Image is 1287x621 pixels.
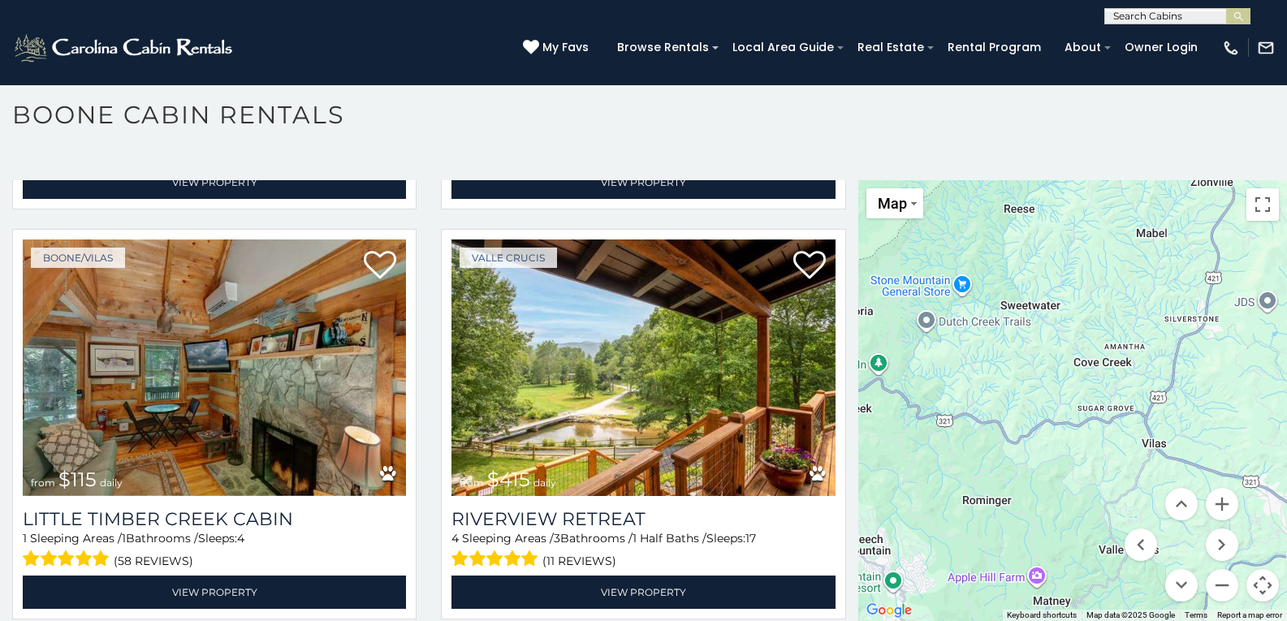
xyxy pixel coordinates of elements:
[878,195,907,212] span: Map
[793,249,826,283] a: Add to favorites
[533,477,556,489] span: daily
[1206,488,1238,520] button: Zoom in
[451,239,835,496] a: Riverview Retreat from $415 daily
[862,600,916,621] a: Open this area in Google Maps (opens a new window)
[866,188,923,218] button: Change map style
[460,248,557,268] a: Valle Crucis
[1007,610,1077,621] button: Keyboard shortcuts
[23,576,406,609] a: View Property
[23,508,406,530] a: Little Timber Creek Cabin
[451,508,835,530] a: Riverview Retreat
[31,248,125,268] a: Boone/Vilas
[1257,39,1275,57] img: mail-regular-white.png
[100,477,123,489] span: daily
[849,35,932,60] a: Real Estate
[1206,528,1238,561] button: Move right
[1222,39,1240,57] img: phone-regular-white.png
[542,39,589,56] span: My Favs
[609,35,717,60] a: Browse Rentals
[58,468,97,491] span: $115
[1206,569,1238,602] button: Zoom out
[542,550,616,571] span: (11 reviews)
[451,166,835,199] a: View Property
[745,531,756,546] span: 17
[554,531,560,546] span: 3
[364,249,396,283] a: Add to favorites
[451,576,835,609] a: View Property
[460,477,484,489] span: from
[1125,528,1157,561] button: Move left
[724,35,842,60] a: Local Area Guide
[1165,569,1198,602] button: Move down
[862,600,916,621] img: Google
[1185,610,1207,619] a: Terms
[1246,188,1279,221] button: Toggle fullscreen view
[633,531,706,546] span: 1 Half Baths /
[23,531,27,546] span: 1
[237,531,244,546] span: 4
[1246,569,1279,602] button: Map camera controls
[114,550,193,571] span: (58 reviews)
[23,239,406,496] a: Little Timber Creek Cabin from $115 daily
[1116,35,1206,60] a: Owner Login
[1086,610,1175,619] span: Map data ©2025 Google
[1056,35,1109,60] a: About
[451,530,835,571] div: Sleeping Areas / Bathrooms / Sleeps:
[23,166,406,199] a: View Property
[487,468,530,491] span: $415
[12,32,237,64] img: White-1-2.png
[122,531,126,546] span: 1
[23,530,406,571] div: Sleeping Areas / Bathrooms / Sleeps:
[31,477,55,489] span: from
[1165,488,1198,520] button: Move up
[523,39,593,57] a: My Favs
[1217,610,1282,619] a: Report a map error
[939,35,1049,60] a: Rental Program
[23,239,406,496] img: Little Timber Creek Cabin
[451,531,459,546] span: 4
[451,239,835,496] img: Riverview Retreat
